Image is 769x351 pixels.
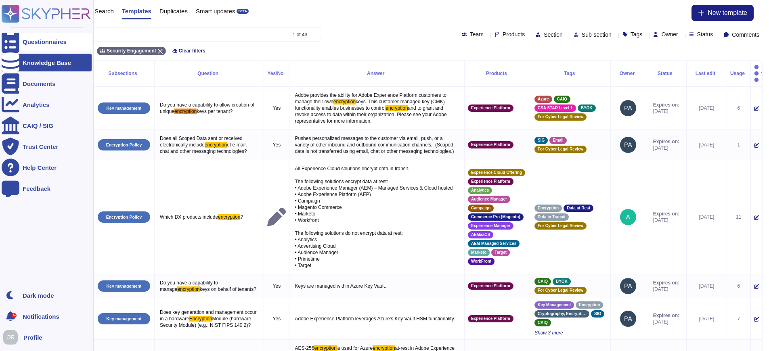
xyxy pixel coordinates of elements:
div: Knowledge Base [23,60,71,66]
div: [DATE] [690,315,723,322]
span: Data at Rest [567,206,590,210]
div: 1 of 43 [293,32,308,37]
span: For Cyber Legal Review [538,147,583,151]
span: AEM Managed Services [471,242,516,246]
span: [DATE] [653,108,679,115]
span: encryption [218,214,240,220]
span: SIG [594,312,601,316]
span: encryption [177,286,199,292]
span: encryption [314,345,336,351]
span: Smart updates [196,8,235,14]
p: All Experience Cloud solutions encrypt data in transit. The following solutions encrypt data at r... [293,163,461,271]
span: Expires on: [653,211,679,217]
p: Pushes personalized messages to the customer via email, push, or a variety of other inbound and o... [293,133,461,157]
input: Search by keywords [32,27,285,42]
span: [DATE] [653,319,679,325]
span: [DATE] [653,217,679,224]
div: 1 [730,142,747,148]
p: Yes [267,315,286,322]
span: keys. This customer-managed key (CMK) functionality enables businesses to control [295,99,446,111]
span: [DATE] [653,145,679,151]
div: Answer [293,71,461,76]
span: Templates [122,8,151,14]
button: New template [691,5,754,21]
span: CAIQ [538,280,548,284]
span: For Cyber Legal Review [538,288,583,292]
a: Knowledge Base [2,54,92,71]
img: user [620,137,636,153]
span: encryption [174,109,197,114]
span: AES-256 [295,345,314,351]
span: keys on behalf of tenants? [200,286,256,292]
p: Yes [267,283,286,289]
span: Campaign [471,206,490,210]
div: 11 [730,214,747,220]
span: Target [495,251,507,255]
span: Does all Scoped Data sent or received electronically include [160,136,244,148]
div: [DATE] [690,214,723,220]
span: SIG [538,138,545,142]
div: CAIQ / SIG [23,123,53,129]
span: encryption [333,99,356,104]
span: encryption [205,142,227,148]
p: Key management [107,106,142,111]
a: Trust Center [2,138,92,155]
span: of e-mail, chat and other messaging technologies? [160,142,248,154]
p: Keys are managed within Azure Key Vault. [293,281,461,291]
div: Feedback [23,186,50,192]
span: Experience Platform [471,180,510,184]
span: encryption [386,105,408,111]
div: Dark mode [23,292,54,299]
span: Encryption [538,206,559,210]
img: user [620,209,636,225]
span: BYOK [581,106,593,110]
span: Experience Manager [471,224,510,228]
span: Expires on: [653,280,679,286]
span: Which DX products include [160,214,218,220]
span: Cryptography, Encryption & Key Management [538,312,586,316]
span: CSA STAR Level 1 [538,106,573,110]
span: Do you have a capability to allow creation of unique [160,102,256,114]
span: Does key generation and management occur in a hardware [160,309,258,322]
div: [DATE] [690,142,723,148]
span: CAIQ [538,321,548,325]
div: Status [650,71,683,76]
div: Tags [534,71,607,76]
div: Owner [614,71,643,76]
span: Expires on: [653,312,679,319]
span: Experience Cloud Offering [471,171,522,175]
span: Products [503,31,525,37]
a: Help Center [2,159,92,176]
img: user [620,100,636,116]
img: user [3,330,18,345]
p: Adobe Experience Platform leverages Azure's Key Vault HSM functionality. [293,313,461,324]
div: Trust Center [23,144,58,150]
span: Status [697,31,713,37]
div: Last edit [690,71,723,76]
span: and to grant and revoke access to data within their organization. Please see your Adobe represent... [295,105,448,124]
span: Experience Platform [471,143,510,147]
span: Tags [631,31,643,37]
span: ? [240,214,243,220]
span: keys per tenant? [197,109,233,114]
span: Experience Platform [471,317,510,321]
span: Encryption [579,303,600,307]
div: Usage [730,71,747,76]
img: user [620,278,636,294]
span: [DATE] [653,286,679,292]
span: Experience Platform [471,106,510,110]
button: user [2,328,23,346]
a: CAIQ / SIG [2,117,92,134]
div: 9+ [12,313,17,318]
div: Help Center [23,165,57,171]
span: Comments [732,32,759,38]
span: Section [544,32,563,38]
p: Yes [267,142,286,148]
span: Owner [661,31,678,37]
div: Documents [23,81,56,87]
span: Security Engagement [107,48,156,53]
span: Expires on: [653,102,679,108]
span: Experience Platform [471,284,510,288]
span: Azure [538,97,549,101]
span: Expires on: [653,138,679,145]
